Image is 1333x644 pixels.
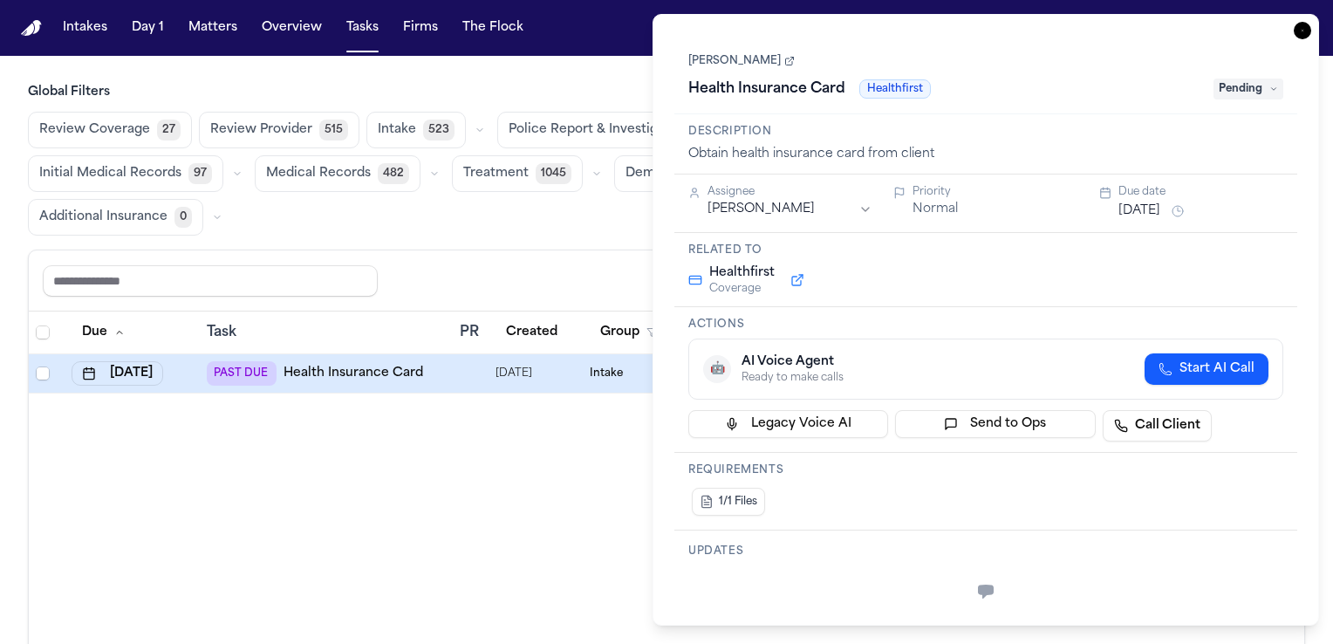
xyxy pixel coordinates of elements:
div: Priority [913,185,1077,199]
button: Review Coverage27 [28,112,192,148]
button: Intake523 [366,112,466,148]
span: Medical Records [266,165,371,182]
span: 🤖 [710,360,725,378]
h3: Related to [688,243,1283,257]
button: Normal [913,201,958,218]
div: No updates [688,604,1283,618]
span: Review Coverage [39,121,150,139]
button: Intakes [56,12,114,44]
div: Obtain health insurance card from client [688,146,1283,163]
div: Ready to make calls [742,371,844,385]
span: Additional Insurance [39,209,167,226]
button: Police Report & Investigation377 [497,112,737,148]
span: Review Provider [210,121,312,139]
span: Treatment [463,165,529,182]
span: 515 [319,120,348,140]
span: Initial Medical Records [39,165,181,182]
span: 97 [188,163,212,184]
button: Demand Letter1373 [614,155,773,192]
h3: Requirements [688,463,1283,477]
button: Treatment1045 [452,155,583,192]
span: 27 [157,120,181,140]
div: AI Voice Agent [742,353,844,371]
button: Additional Insurance0 [28,199,203,236]
span: Intake [378,121,416,139]
button: Firms [396,12,445,44]
span: 1045 [536,163,571,184]
a: Home [21,20,42,37]
h3: Updates [688,545,1283,558]
button: Review Provider515 [199,112,359,148]
div: Due date [1118,185,1283,199]
span: Coverage [709,282,775,296]
h1: Health Insurance Card [681,75,852,103]
button: Initial Medical Records97 [28,155,223,192]
button: Legacy Voice AI [688,410,888,438]
span: Pending [1213,79,1283,99]
span: 523 [423,120,455,140]
span: Demand Letter [625,165,720,182]
button: Day 1 [125,12,171,44]
h3: Global Filters [28,84,1305,101]
span: Start AI Call [1179,360,1254,378]
button: Start AI Call [1145,353,1268,385]
h3: Actions [688,318,1283,332]
button: [DATE] [72,361,163,386]
span: Police Report & Investigation [509,121,689,139]
button: The Flock [455,12,530,44]
span: 482 [378,163,409,184]
button: Snooze task [1167,201,1188,222]
span: 1/1 Files [719,495,757,509]
button: 1/1 Files [692,488,765,516]
button: Tasks [339,12,386,44]
span: Healthfirst [859,79,931,99]
button: Matters [181,12,244,44]
span: 0 [174,207,192,228]
span: Healthfirst [709,264,775,282]
img: Finch Logo [21,20,42,37]
button: [DATE] [1118,202,1160,220]
h3: Description [688,125,1283,139]
button: Overview [255,12,329,44]
a: [PERSON_NAME] [688,54,795,68]
div: Assignee [708,185,872,199]
button: Send to Ops [895,410,1095,438]
a: Call Client [1103,410,1212,442]
button: Medical Records482 [255,155,420,192]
